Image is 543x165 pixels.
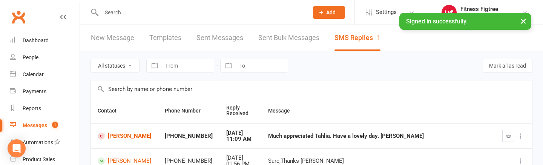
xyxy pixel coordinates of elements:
div: [PHONE_NUMBER] [165,133,213,139]
input: Search... [99,7,303,18]
a: Dashboard [10,32,80,49]
div: 1 [377,34,380,42]
th: Reply Received [219,98,261,123]
span: Settings [376,4,397,21]
a: People [10,49,80,66]
div: [DATE] [226,130,255,136]
div: Calendar [23,71,44,77]
a: [PERSON_NAME] [98,157,151,165]
div: Open Intercom Messenger [8,139,26,157]
a: Payments [10,83,80,100]
input: To [235,59,288,72]
a: Automations [10,134,80,151]
div: Dashboard [23,37,49,43]
div: 247 Fitness Figtree [460,12,505,19]
a: SMS Replies1 [334,25,380,51]
a: Messages 1 [10,117,80,134]
button: × [517,13,530,29]
span: Add [326,9,336,15]
img: thumb_image1753610192.png [442,5,457,20]
span: 1 [52,122,58,128]
span: Signed in successfully. [406,18,468,25]
div: Much appreciated Tahlia. Have a lovely day. [PERSON_NAME] [268,133,489,139]
th: Phone Number [158,98,219,123]
a: Reports [10,100,80,117]
a: Calendar [10,66,80,83]
a: New Message [91,25,134,51]
div: 11:09 AM [226,136,255,142]
a: [PERSON_NAME] [98,133,151,140]
div: [DATE] [226,155,255,161]
input: Search by name or phone number [91,80,532,98]
div: Reports [23,105,41,111]
div: Payments [23,88,46,94]
button: Add [313,6,345,19]
th: Contact [91,98,158,123]
div: Product Sales [23,156,55,162]
a: Sent Bulk Messages [258,25,319,51]
div: People [23,54,38,60]
button: Mark all as read [483,59,532,72]
a: Clubworx [9,8,28,26]
div: Automations [23,139,53,145]
div: Fitness Figtree [460,6,505,12]
th: Message [261,98,495,123]
input: From [161,59,214,72]
div: [PHONE_NUMBER] [165,158,213,164]
a: Sent Messages [196,25,243,51]
div: Messages [23,122,47,128]
div: Sure,Thanks [PERSON_NAME] [268,158,489,164]
a: Templates [149,25,181,51]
